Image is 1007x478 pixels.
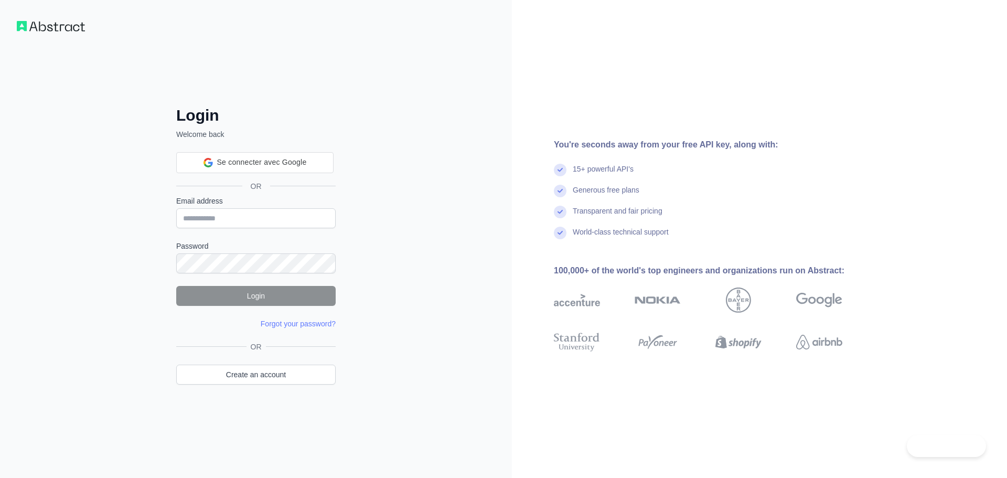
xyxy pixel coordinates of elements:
[176,241,336,251] label: Password
[796,288,842,313] img: google
[176,196,336,206] label: Email address
[242,181,270,192] span: OR
[554,227,566,239] img: check mark
[217,157,307,168] span: Se connecter avec Google
[715,331,762,354] img: shopify
[176,129,336,140] p: Welcome back
[635,288,681,313] img: nokia
[176,365,336,385] a: Create an account
[554,206,566,218] img: check mark
[635,331,681,354] img: payoneer
[554,164,566,176] img: check mark
[573,206,662,227] div: Transparent and fair pricing
[261,320,336,328] a: Forgot your password?
[554,331,600,354] img: stanford university
[573,164,634,185] div: 15+ powerful API's
[176,286,336,306] button: Login
[554,288,600,313] img: accenture
[796,331,842,354] img: airbnb
[247,342,266,352] span: OR
[573,185,639,206] div: Generous free plans
[554,185,566,197] img: check mark
[17,21,85,31] img: Workflow
[176,152,334,173] div: Se connecter avec Google
[573,227,669,248] div: World-class technical support
[176,106,336,125] h2: Login
[907,435,986,457] iframe: Toggle Customer Support
[554,139,876,151] div: You're seconds away from your free API key, along with:
[554,264,876,277] div: 100,000+ of the world's top engineers and organizations run on Abstract:
[726,288,751,313] img: bayer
